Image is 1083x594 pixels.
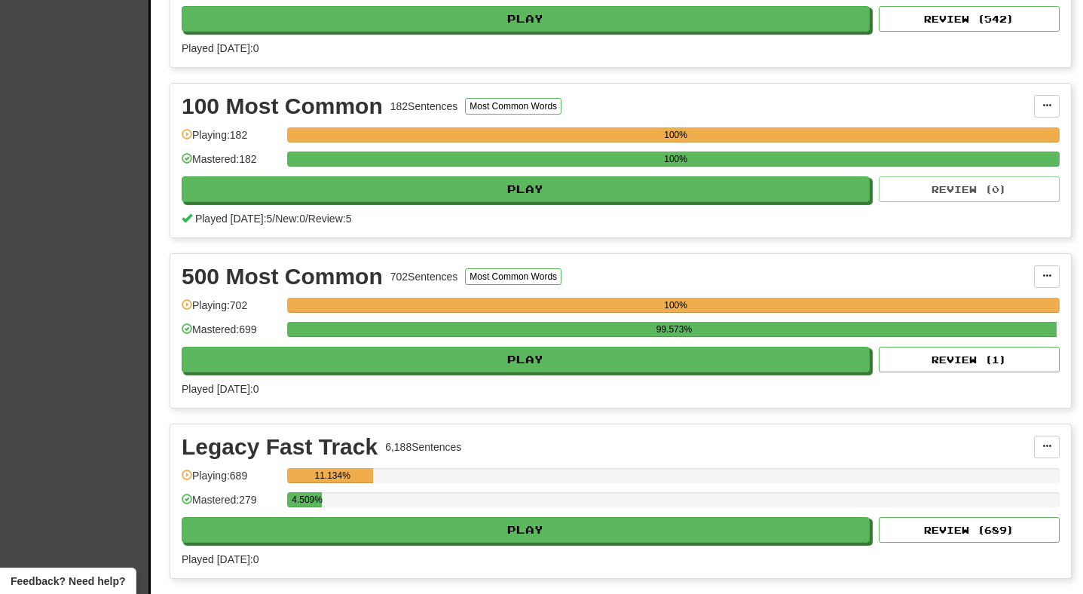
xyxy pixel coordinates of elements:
[879,6,1060,32] button: Review (542)
[292,127,1060,142] div: 100%
[292,468,373,483] div: 11.134%
[292,322,1056,337] div: 99.573%
[390,99,458,114] div: 182 Sentences
[182,468,280,493] div: Playing: 689
[465,268,561,285] button: Most Common Words
[182,176,870,202] button: Play
[182,265,383,288] div: 500 Most Common
[182,492,280,517] div: Mastered: 279
[182,322,280,347] div: Mastered: 699
[182,127,280,152] div: Playing: 182
[385,439,461,455] div: 6,188 Sentences
[182,152,280,176] div: Mastered: 182
[182,298,280,323] div: Playing: 702
[182,436,378,458] div: Legacy Fast Track
[879,517,1060,543] button: Review (689)
[182,383,259,395] span: Played [DATE]: 0
[292,492,322,507] div: 4.509%
[292,298,1060,313] div: 100%
[182,517,870,543] button: Play
[390,269,458,284] div: 702 Sentences
[182,95,383,118] div: 100 Most Common
[879,347,1060,372] button: Review (1)
[272,213,275,225] span: /
[182,42,259,54] span: Played [DATE]: 0
[292,152,1060,167] div: 100%
[182,553,259,565] span: Played [DATE]: 0
[182,347,870,372] button: Play
[182,6,870,32] button: Play
[275,213,305,225] span: New: 0
[879,176,1060,202] button: Review (0)
[308,213,352,225] span: Review: 5
[465,98,561,115] button: Most Common Words
[305,213,308,225] span: /
[11,574,125,589] span: Open feedback widget
[195,213,272,225] span: Played [DATE]: 5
